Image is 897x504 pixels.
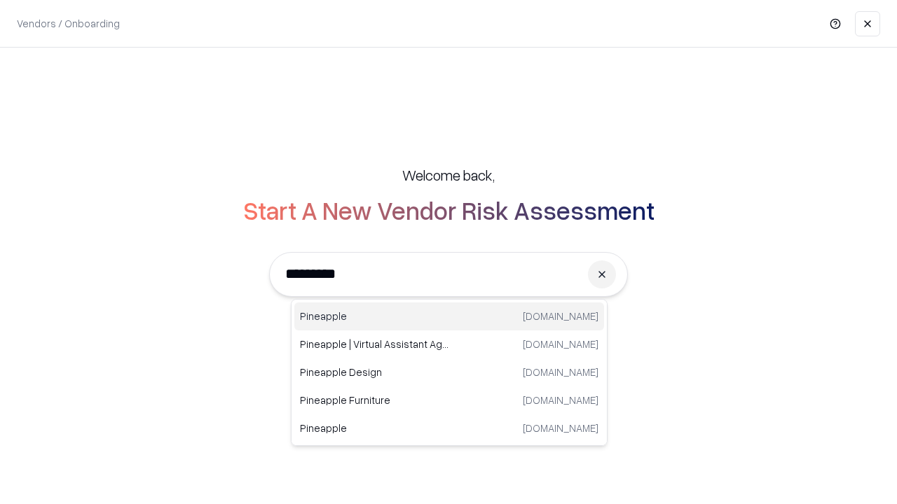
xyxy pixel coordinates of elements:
[523,421,598,435] p: [DOMAIN_NAME]
[523,365,598,379] p: [DOMAIN_NAME]
[291,299,608,446] div: Suggestions
[523,337,598,351] p: [DOMAIN_NAME]
[523,393,598,407] p: [DOMAIN_NAME]
[300,309,449,323] p: Pineapple
[17,16,120,31] p: Vendors / Onboarding
[300,337,449,351] p: Pineapple | Virtual Assistant Agency
[402,165,495,185] h5: Welcome back,
[523,309,598,323] p: [DOMAIN_NAME]
[300,393,449,407] p: Pineapple Furniture
[300,365,449,379] p: Pineapple Design
[243,196,655,224] h2: Start A New Vendor Risk Assessment
[300,421,449,435] p: Pineapple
